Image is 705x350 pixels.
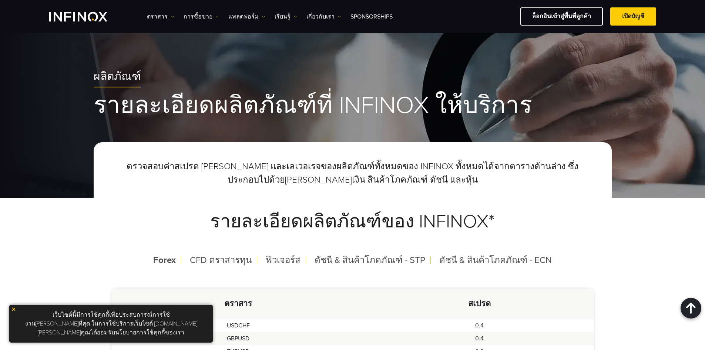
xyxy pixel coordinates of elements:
span: ฟิวเจอร์ส [266,255,301,266]
a: เกี่ยวกับเรา [306,12,341,21]
a: เรียนรู้ [275,12,297,21]
a: INFINOX Logo [49,12,125,21]
span: ดัชนี & สินค้าโภคภัณฑ์ - STP [315,255,425,266]
span: ผลิตภัณฑ์ [94,70,141,84]
h3: รายละเอียดผลิตภัณฑ์ของ INFINOX* [111,193,594,251]
a: แพลตฟอร์ม [228,12,265,21]
span: CFD ตราสารทุน [190,255,252,266]
a: การซื้อขาย [184,12,219,21]
td: USDCHF [111,319,366,332]
span: ดัชนี & สินค้าโภคภัณฑ์ - ECN [439,255,552,266]
a: นโยบายการใช้คุกกี้ [115,329,165,336]
img: yellow close icon [11,307,16,312]
a: ตราสาร [147,12,174,21]
td: GBPUSD [111,332,366,345]
td: 0.4 [365,332,594,345]
th: สเปรด [365,289,594,319]
p: ตรวจสอบค่าสเปรด [PERSON_NAME] และเลเวอเรจของผลิตภัณฑ์ทั้งหมดของ INFINOX ทั้งหมดได้จากตารางด้านล่า... [111,160,594,187]
a: เปิดบัญชี [610,7,656,26]
a: ล็อกอินเข้าสู่พื้นที่ลูกค้า [520,7,603,26]
th: ตราสาร [111,289,366,319]
p: เว็บไซต์นี้มีการใช้คุกกี้เพื่อประสบการณ์การใช้งาน[PERSON_NAME]ที่สุด ในการใช้บริการเว็บไซต์ [DOMA... [13,309,209,339]
td: 0.4 [365,319,594,332]
h1: รายละเอียดผลิตภัณฑ์ที่ INFINOX ให้บริการ [94,93,612,118]
a: Sponsorships [350,12,393,21]
span: Forex [153,255,176,266]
